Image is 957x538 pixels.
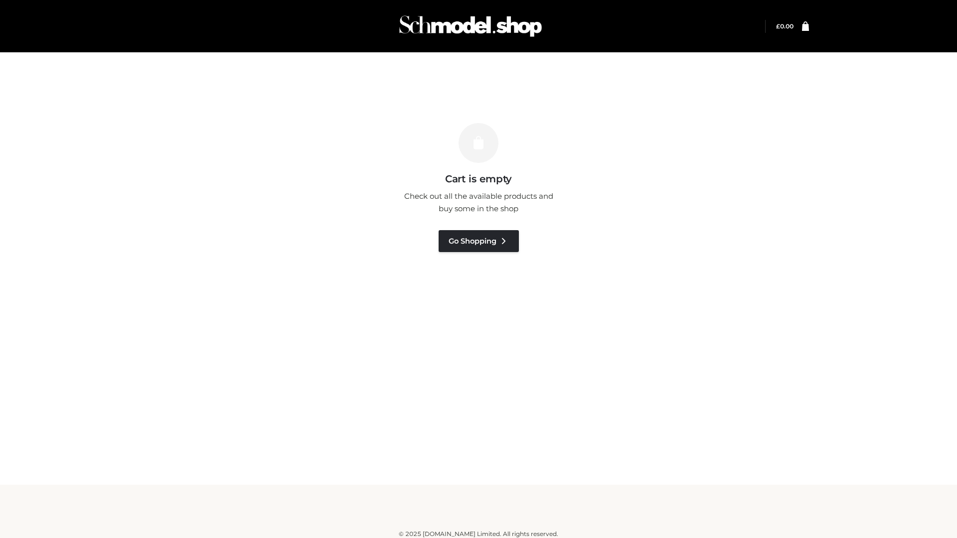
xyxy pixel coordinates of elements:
[170,173,787,185] h3: Cart is empty
[776,22,780,30] span: £
[396,6,545,46] img: Schmodel Admin 964
[776,22,794,30] bdi: 0.00
[439,230,519,252] a: Go Shopping
[399,190,558,215] p: Check out all the available products and buy some in the shop
[776,22,794,30] a: £0.00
